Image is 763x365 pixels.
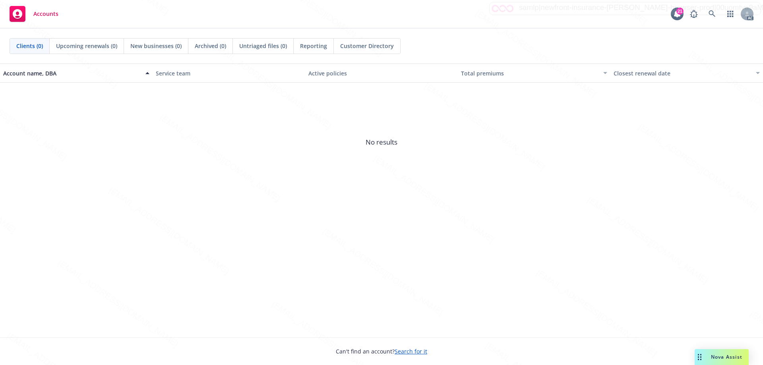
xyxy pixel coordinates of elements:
[458,64,610,83] button: Total premiums
[461,69,598,77] div: Total premiums
[610,64,763,83] button: Closest renewal date
[336,347,427,355] span: Can't find an account?
[56,42,117,50] span: Upcoming renewals (0)
[300,42,327,50] span: Reporting
[676,8,684,15] div: 21
[130,42,182,50] span: New businesses (0)
[16,42,43,50] span: Clients (0)
[704,6,720,22] a: Search
[614,69,751,77] div: Closest renewal date
[33,11,58,17] span: Accounts
[3,69,141,77] div: Account name, DBA
[686,6,702,22] a: Report a Bug
[305,64,458,83] button: Active policies
[722,6,738,22] a: Switch app
[395,348,427,355] a: Search for it
[695,349,705,365] div: Drag to move
[156,69,302,77] div: Service team
[153,64,305,83] button: Service team
[340,42,394,50] span: Customer Directory
[195,42,226,50] span: Archived (0)
[711,353,742,360] span: Nova Assist
[308,69,455,77] div: Active policies
[239,42,287,50] span: Untriaged files (0)
[6,3,62,25] a: Accounts
[695,349,749,365] button: Nova Assist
